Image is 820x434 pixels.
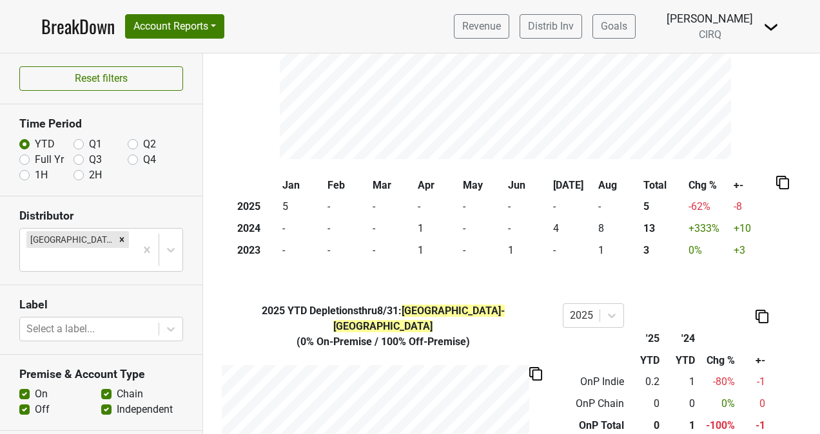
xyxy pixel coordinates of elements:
th: Chg % [686,175,731,196]
img: Copy to clipboard [776,176,789,189]
th: Apr [415,175,460,196]
td: 0 [627,393,663,415]
img: Copy to clipboard [529,367,542,381]
td: -1 [738,372,768,393]
td: 0 % [698,393,738,415]
th: May [460,175,505,196]
th: +- [738,350,768,372]
td: - [370,218,415,240]
td: - [370,196,415,218]
button: Reset filters [19,66,183,91]
td: -62 % [686,196,731,218]
td: 0.2 [627,372,663,393]
th: Mar [370,175,415,196]
th: '24 [663,328,698,350]
td: - [325,240,370,261]
label: Independent [117,402,173,417]
th: 2025 [235,196,280,218]
td: 0 [738,393,768,415]
th: Chg % [698,350,738,372]
img: Copy to clipboard [756,310,768,323]
th: [DATE] [551,175,596,196]
label: Q2 [143,137,156,152]
label: Q3 [89,152,102,167]
label: 1H [35,167,48,183]
label: YTD [35,137,55,152]
td: 1 [663,372,698,393]
td: 0 [663,393,698,415]
th: 13 [641,218,686,240]
label: Full Yr [35,152,64,167]
td: - [370,240,415,261]
th: '25 [627,328,663,350]
td: - [460,218,505,240]
td: - [505,196,551,218]
td: 5 [280,196,325,218]
h3: Label [19,298,183,312]
td: - [551,196,596,218]
td: 1 [415,240,460,261]
th: Aug [596,175,641,196]
span: CIRQ [699,28,721,41]
h3: Premise & Account Type [19,368,183,381]
th: Total [641,175,686,196]
td: - [551,240,596,261]
div: Remove Great Lakes-MI [115,231,129,248]
a: Distrib Inv [520,14,582,39]
label: Off [35,402,50,417]
td: - [280,240,325,261]
td: - [280,218,325,240]
label: 2H [89,167,102,183]
div: ( 0% On-Premise / 100% Off-Premise ) [213,334,553,350]
td: 0 % [686,240,731,261]
th: YTD [627,350,663,372]
label: Q4 [143,152,156,167]
td: 1 [596,240,641,261]
label: Chain [117,386,143,402]
label: On [35,386,48,402]
th: Jun [505,175,551,196]
button: Account Reports [125,14,224,39]
td: OnP Chain [563,393,627,415]
td: - [505,218,551,240]
label: Q1 [89,137,102,152]
td: - [460,196,505,218]
td: -8 [731,196,776,218]
td: +333 % [686,218,731,240]
th: 5 [641,196,686,218]
a: Revenue [454,14,509,39]
span: [GEOGRAPHIC_DATA]-[GEOGRAPHIC_DATA] [333,305,505,332]
h3: Time Period [19,117,183,131]
th: YTD [663,350,698,372]
div: [PERSON_NAME] [667,10,753,27]
th: Jan [280,175,325,196]
td: 1 [415,218,460,240]
td: +10 [731,218,776,240]
td: - [596,196,641,218]
td: 4 [551,218,596,240]
span: 2025 [262,305,288,317]
a: Goals [592,14,636,39]
td: - [415,196,460,218]
h3: Distributor [19,209,183,223]
a: BreakDown [41,13,115,40]
th: 3 [641,240,686,261]
td: OnP Indie [563,372,627,393]
img: Dropdown Menu [763,19,779,35]
th: 2023 [235,240,280,261]
td: - [325,218,370,240]
td: 8 [596,218,641,240]
div: [GEOGRAPHIC_DATA]-[GEOGRAPHIC_DATA] [26,231,115,248]
td: 1 [505,240,551,261]
td: +3 [731,240,776,261]
td: - [325,196,370,218]
th: Feb [325,175,370,196]
td: - [460,240,505,261]
div: YTD Depletions thru 8/31 : [213,303,553,334]
th: 2024 [235,218,280,240]
th: +- [731,175,776,196]
td: -80 % [698,372,738,393]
